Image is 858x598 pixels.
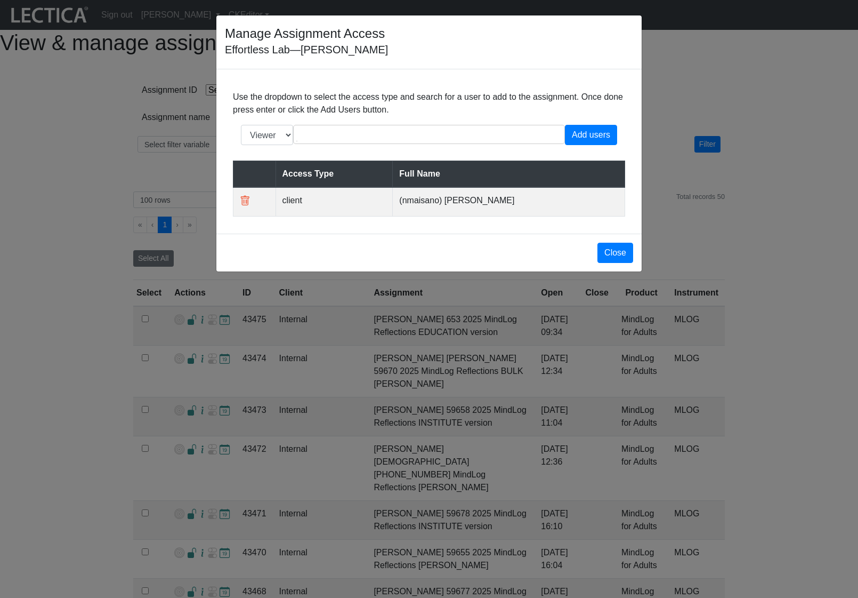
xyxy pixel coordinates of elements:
[225,24,388,43] h4: Manage Assignment Access
[276,187,393,216] td: client
[225,43,388,56] h5: Effortless Lab—[PERSON_NAME]
[597,243,633,263] button: Close
[565,125,617,145] div: Add users
[276,161,393,188] th: Access Type
[393,161,625,188] th: Full Name
[393,187,625,216] td: (nmaisano) [PERSON_NAME]
[233,91,625,116] p: Use the dropdown to select the access type and search for a user to add to the assignment. Once d...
